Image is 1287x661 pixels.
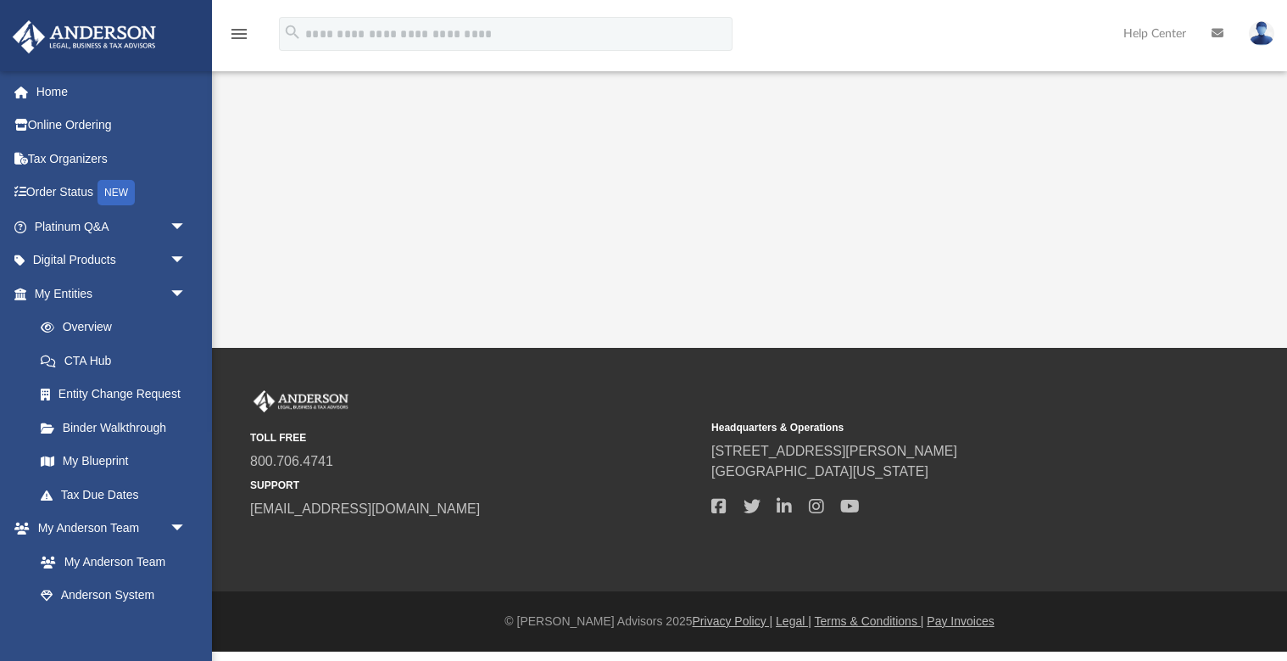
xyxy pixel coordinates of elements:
a: My Anderson Teamarrow_drop_down [12,512,203,546]
i: menu [229,24,249,44]
img: Anderson Advisors Platinum Portal [250,390,352,412]
span: arrow_drop_down [170,277,203,311]
span: arrow_drop_down [170,512,203,546]
a: Overview [24,311,212,345]
a: Online Ordering [12,109,212,143]
a: menu [229,32,249,44]
a: Tax Due Dates [24,478,212,512]
a: Entity Change Request [24,378,212,412]
i: search [283,23,302,42]
a: 800.706.4741 [250,454,333,468]
a: My Entitiesarrow_drop_down [12,277,212,311]
img: Anderson Advisors Platinum Portal [8,20,161,53]
a: Privacy Policy | [693,614,773,628]
div: NEW [97,180,135,205]
a: Anderson System [24,579,203,613]
a: Digital Productsarrow_drop_down [12,244,212,277]
a: Home [12,75,212,109]
a: Pay Invoices [927,614,994,628]
img: User Pic [1249,21,1274,46]
a: [STREET_ADDRESS][PERSON_NAME] [711,444,957,458]
a: Binder Walkthrough [24,411,212,445]
div: © [PERSON_NAME] Advisors 2025 [212,613,1287,630]
small: Headquarters & Operations [711,420,1161,435]
a: My Blueprint [24,445,203,479]
span: arrow_drop_down [170,244,203,278]
a: [EMAIL_ADDRESS][DOMAIN_NAME] [250,501,480,516]
a: Order StatusNEW [12,176,212,210]
a: Tax Organizers [12,142,212,176]
a: [GEOGRAPHIC_DATA][US_STATE] [711,464,928,479]
span: arrow_drop_down [170,210,203,244]
a: My Anderson Team [24,545,195,579]
a: CTA Hub [24,344,212,378]
small: SUPPORT [250,478,699,493]
a: Legal | [776,614,811,628]
a: Platinum Q&Aarrow_drop_down [12,210,212,244]
small: TOLL FREE [250,430,699,445]
a: Terms & Conditions | [815,614,924,628]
